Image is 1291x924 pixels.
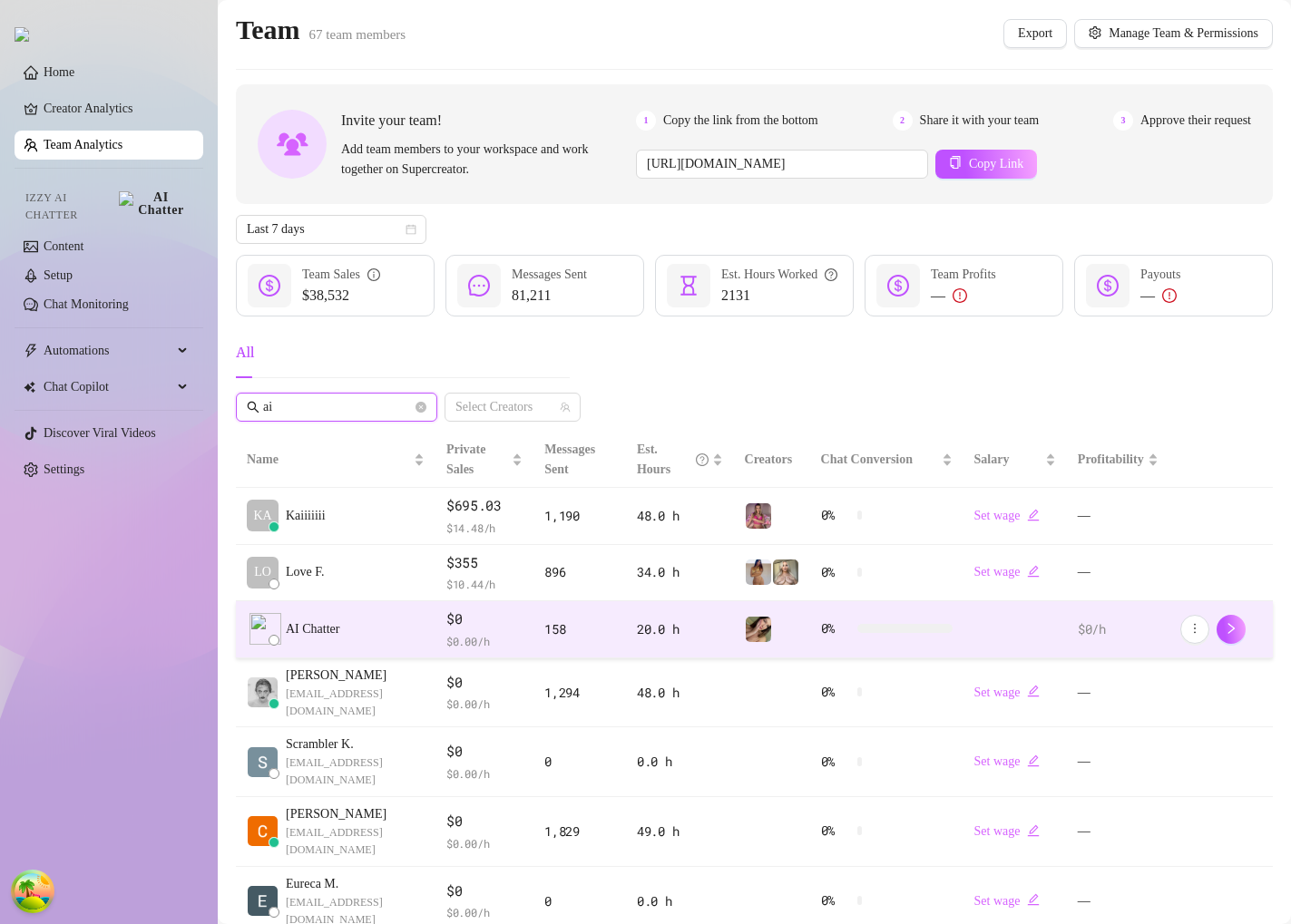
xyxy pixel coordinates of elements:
span: LO [254,562,271,582]
div: 1,829 [544,822,615,841]
span: calendar [406,224,416,235]
a: Set wageedit [974,565,1041,579]
div: 0.0 h [637,752,723,772]
div: 1,190 [544,506,615,526]
span: Izzy AI Chatter [25,190,112,224]
span: dollar-circle [259,275,280,297]
div: 0 [544,891,615,911]
div: 48.0 h [637,506,723,526]
span: edit [1027,893,1040,906]
span: 0 % [821,752,850,772]
a: Team Analytics [44,138,122,151]
span: Profitability [1078,452,1144,466]
span: question-circle [696,440,709,480]
a: Content [44,239,83,253]
span: $0 [446,811,523,832]
span: $ 10.44 /h [446,575,523,593]
span: more [1188,622,1201,635]
span: $0 [446,880,523,902]
span: 2 [893,111,913,131]
span: edit [1027,565,1040,578]
span: 0 % [821,890,850,910]
span: Automations [44,336,172,365]
span: Payouts [1140,267,1180,281]
span: edit [1027,509,1040,521]
div: 1,294 [544,683,615,703]
a: Creator Analytics [44,94,189,123]
button: Open Tanstack query devtools [15,873,51,909]
span: $ 0.00 /h [446,632,523,650]
a: Chat Monitoring [44,297,129,311]
div: 0 [544,752,615,772]
th: Name [236,433,435,488]
span: right [1225,622,1237,635]
img: logo.svg [15,27,29,42]
span: Copy the link from the bottom [663,111,818,131]
span: Name [247,450,410,470]
span: Eureca M. [286,874,425,894]
span: 3 [1113,111,1133,131]
a: Set wageedit [974,686,1041,699]
span: setting [1089,26,1101,39]
span: thunderbolt [24,344,38,358]
a: Set wageedit [974,894,1041,908]
input: Search members [263,397,412,417]
a: Set wageedit [974,509,1041,522]
img: Georgia (VIP) [746,559,771,585]
span: 0 % [821,562,850,582]
button: Export [1003,19,1067,48]
span: Messages Sent [544,443,595,476]
div: 34.0 h [637,562,723,582]
a: Discover Viral Videos [44,426,156,440]
span: search [247,401,259,413]
img: AI Chatter [119,191,189,217]
span: $ 14.48 /h [446,519,523,537]
div: 896 [544,562,615,582]
img: Mocha (VIP) [746,617,771,642]
button: Manage Team & Permissions [1074,19,1273,48]
span: Kaiiiiiii [286,506,326,526]
span: $38,532 [302,285,380,306]
span: 81,211 [512,285,587,306]
span: $0 [446,672,523,694]
img: Eureca Murillo [248,886,278,916]
button: close-circle [416,402,426,413]
span: Chat Copilot [44,373,172,402]
span: 0 % [821,505,850,525]
a: Home [44,65,74,79]
span: Private Sales [446,443,486,476]
span: Share it with your team [920,111,1039,131]
div: 49.0 h [637,822,723,841]
td: — [1067,727,1169,797]
div: Est. Hours [637,440,709,480]
span: 0 % [821,821,850,841]
span: Invite your team! [341,109,636,131]
span: $695.03 [446,495,523,517]
div: — [1140,285,1180,306]
img: Tabby (VIP) [746,503,771,529]
span: $ 0.00 /h [446,834,523,852]
span: Approve their request [1140,111,1251,131]
a: Settings [44,462,84,476]
span: edit [1027,824,1040,837]
span: dollar-circle [887,275,909,297]
span: Messages Sent [512,267,587,281]
span: Copy Link [969,157,1023,171]
td: — [1067,545,1169,602]
button: Copy Link [935,150,1037,179]
span: Salary [974,452,1010,466]
span: exclamation-circle [1162,288,1177,303]
span: Add team members to your workspace and work together on Supercreator. [341,140,629,180]
span: AI Chatter [286,619,339,639]
th: Creators [734,433,810,488]
span: hourglass [678,275,699,297]
div: Est. Hours Worked [721,265,837,285]
div: — [931,285,996,306]
div: 158 [544,619,615,639]
td: — [1067,658,1169,728]
span: [EMAIL_ADDRESS][DOMAIN_NAME] [286,824,425,859]
span: Love F. [286,562,324,582]
img: Ellie (VIP) [773,559,798,585]
img: Chat Copilot [24,381,35,394]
